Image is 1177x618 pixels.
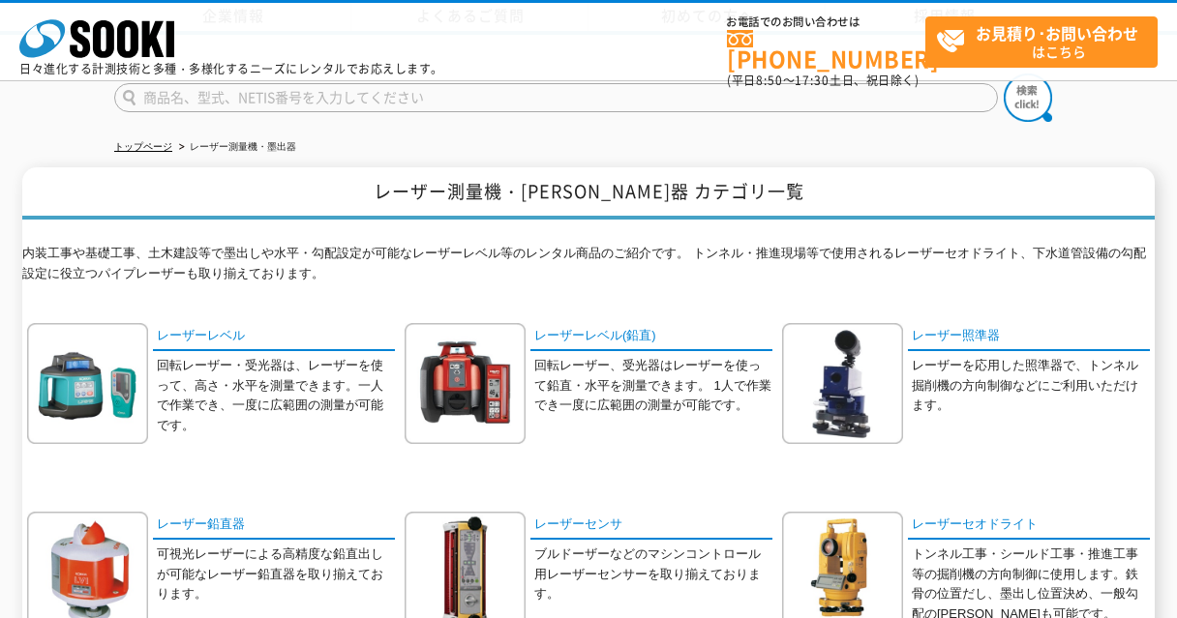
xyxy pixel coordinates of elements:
input: 商品名、型式、NETIS番号を入力してください [114,83,998,112]
a: [PHONE_NUMBER] [727,30,925,70]
a: レーザーレベル [153,323,395,351]
a: レーザーレベル(鉛直) [530,323,772,351]
img: レーザーレベル(鉛直) [405,323,526,444]
p: 回転レーザー、受光器はレーザーを使って鉛直・水平を測量できます。 1人で作業でき一度に広範囲の測量が可能です。 [534,356,772,416]
span: はこちら [936,17,1157,66]
p: 可視光レーザーによる高精度な鉛直出しが可能なレーザー鉛直器を取り揃えております。 [157,544,395,604]
a: トップページ [114,141,172,152]
span: 17:30 [795,72,830,89]
a: お見積り･お問い合わせはこちら [925,16,1158,68]
img: btn_search.png [1004,74,1052,122]
strong: お見積り･お問い合わせ [976,21,1138,44]
a: レーザー鉛直器 [153,512,395,540]
span: お電話でのお問い合わせは [727,16,925,28]
h1: レーザー測量機・[PERSON_NAME]器 カテゴリ一覧 [22,167,1155,221]
p: 内装工事や基礎工事、土木建設等で墨出しや水平・勾配設定が可能なレーザーレベル等のレンタル商品のご紹介です。 トンネル・推進現場等で使用されるレーザーセオドライト、下水道管設備の勾配設定に役立つパ... [22,244,1155,294]
a: レーザーセンサ [530,512,772,540]
a: レーザー照準器 [908,323,1150,351]
p: レーザーを応用した照準器で、トンネル掘削機の方向制御などにご利用いただけます。 [912,356,1150,416]
img: レーザー照準器 [782,323,903,444]
span: (平日 ～ 土日、祝日除く) [727,72,919,89]
span: 8:50 [756,72,783,89]
img: レーザーレベル [27,323,148,444]
a: レーザーセオドライト [908,512,1150,540]
p: ブルドーザーなどのマシンコントロール用レーザーセンサーを取り揃えております。 [534,544,772,604]
p: 日々進化する計測技術と多種・多様化するニーズにレンタルでお応えします。 [19,63,443,74]
p: 回転レーザー・受光器は、レーザーを使って、高さ・水平を測量できます。一人で作業でき、一度に広範囲の測量が可能です。 [157,356,395,436]
li: レーザー測量機・墨出器 [175,137,296,158]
